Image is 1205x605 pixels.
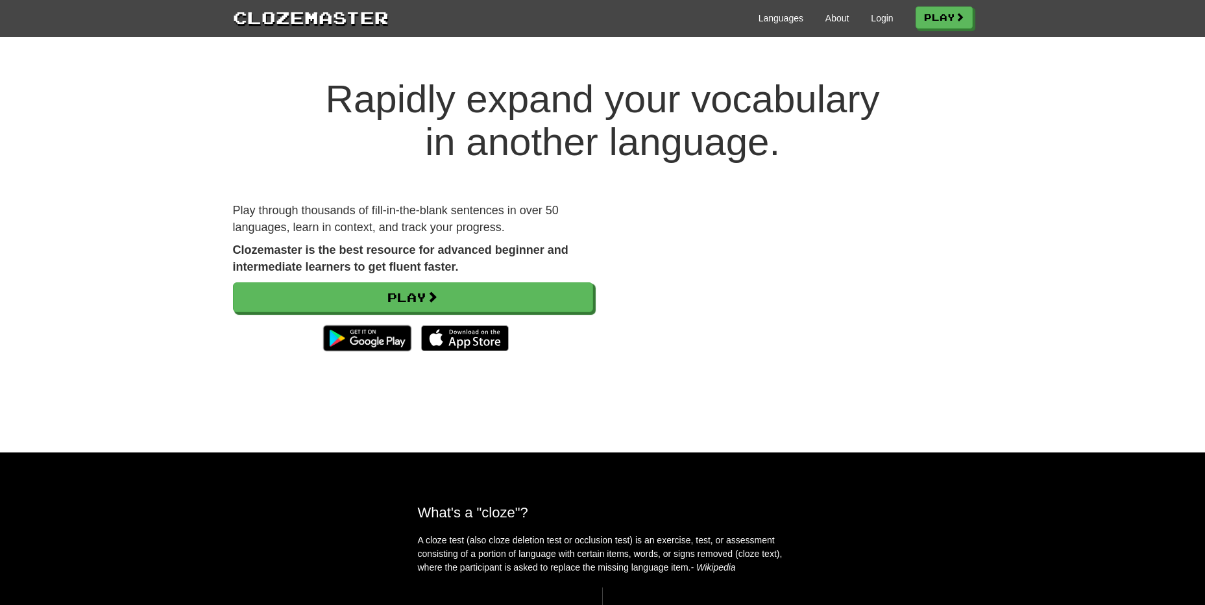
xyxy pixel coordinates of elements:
strong: Clozemaster is the best resource for advanced beginner and intermediate learners to get fluent fa... [233,243,568,273]
p: A cloze test (also cloze deletion test or occlusion test) is an exercise, test, or assessment con... [418,534,788,574]
a: Login [871,12,893,25]
p: Play through thousands of fill-in-the-blank sentences in over 50 languages, learn in context, and... [233,203,593,236]
img: Get it on Google Play [317,319,417,358]
h2: What's a "cloze"? [418,504,788,521]
a: Play [916,6,973,29]
a: Clozemaster [233,5,389,29]
a: About [825,12,849,25]
a: Languages [759,12,803,25]
em: - Wikipedia [691,562,736,573]
a: Play [233,282,593,312]
img: Download_on_the_App_Store_Badge_US-UK_135x40-25178aeef6eb6b83b96f5f2d004eda3bffbb37122de64afbaef7... [421,325,509,351]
